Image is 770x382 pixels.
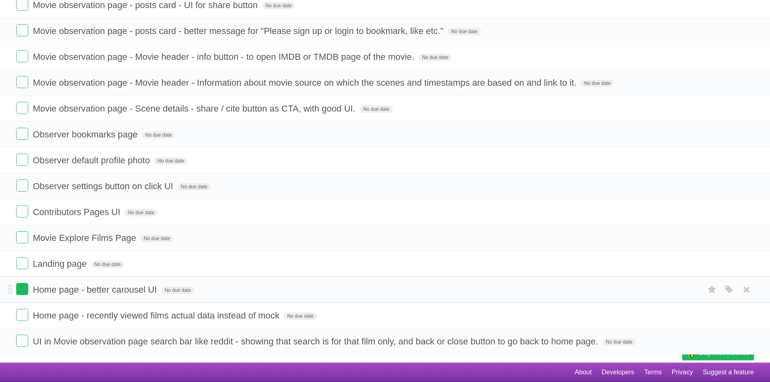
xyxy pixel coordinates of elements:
[154,157,187,165] span: No due date
[16,283,28,295] label: Done
[703,365,754,380] a: Suggest a feature
[142,131,175,139] span: No due date
[91,261,124,268] span: No due date
[16,335,28,347] label: Done
[33,233,138,243] span: Movie Explore Films Page
[16,257,28,269] label: Done
[672,365,693,380] a: Privacy
[161,287,194,294] span: No due date
[699,346,750,360] span: Buy me a coffee
[262,2,295,9] span: No due date
[16,50,28,62] label: Done
[16,128,28,140] label: Done
[16,179,28,192] label: Done
[601,365,634,380] a: Developers
[33,336,600,346] span: UI in Movie observation page search bar like reddit - showing that search is for that film only, ...
[33,259,89,269] span: Landing page
[33,181,175,191] span: Observer settings button on click UI
[178,183,211,190] span: No due date
[33,155,152,165] span: Observer default profile photo
[705,283,720,296] label: Star task
[581,80,614,87] span: No due date
[419,54,451,61] span: No due date
[141,235,173,242] span: No due date
[360,106,392,113] span: No due date
[125,209,158,216] span: No due date
[33,78,578,88] span: Movie observation page - Movie header - Information about movie source on which the scenes and ti...
[33,52,416,62] span: Movie observation page - Movie header - info button - to open IMDB or TMDB page of the movie.
[16,309,28,321] label: Done
[33,310,281,321] span: Home page - recently viewed films actual data instead of mock
[284,312,316,320] span: No due date
[16,76,28,88] label: Done
[33,285,159,295] span: Home page - better carousel UI
[33,26,445,36] span: Movie observation page - posts card - better message for "Please sign up or login to bookmark, li...
[575,365,592,380] a: About
[644,365,662,380] a: Terms
[33,129,139,139] span: Observer bookmarks page
[16,154,28,166] label: Done
[33,103,357,114] span: Movie observation page - Scene details - share / cite button as CTA, with good UI.
[33,207,122,217] span: Contributors Pages UI
[16,231,28,243] label: Done
[448,28,481,35] span: No due date
[16,205,28,217] label: Done
[16,24,28,36] label: Done
[16,102,28,114] label: Done
[603,338,635,346] span: No due date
